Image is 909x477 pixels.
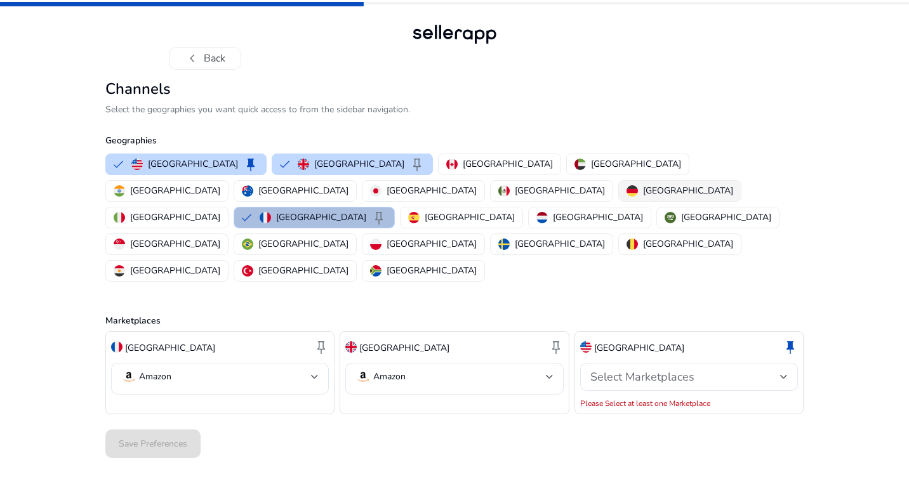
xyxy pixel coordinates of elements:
img: ae.svg [574,159,586,170]
p: Amazon [139,371,171,382]
p: [GEOGRAPHIC_DATA] [591,157,681,171]
p: [GEOGRAPHIC_DATA] [130,237,220,251]
img: jp.svg [370,185,382,197]
p: [GEOGRAPHIC_DATA] [681,211,771,224]
img: nl.svg [536,212,548,223]
p: [GEOGRAPHIC_DATA] [594,341,684,355]
p: [GEOGRAPHIC_DATA] [643,237,733,251]
img: tr.svg [242,265,253,277]
p: [GEOGRAPHIC_DATA] [314,157,404,171]
p: [GEOGRAPHIC_DATA] [463,157,553,171]
img: in.svg [114,185,125,197]
img: sg.svg [114,238,125,250]
span: keep [314,339,329,355]
img: se.svg [498,238,510,250]
p: [GEOGRAPHIC_DATA] [425,211,515,224]
span: keep [409,157,425,172]
img: ca.svg [446,159,458,170]
p: [GEOGRAPHIC_DATA] [359,341,449,355]
img: za.svg [370,265,382,277]
p: [GEOGRAPHIC_DATA] [130,211,220,224]
p: Amazon [373,371,406,382]
p: [GEOGRAPHIC_DATA] [515,237,605,251]
h2: Channels [105,80,804,98]
img: amazon.svg [121,369,136,384]
img: it.svg [114,212,125,223]
p: Select the geographies you want quick access to from the sidebar navigation. [105,103,804,116]
img: es.svg [408,212,420,223]
span: keep [243,157,258,172]
p: [GEOGRAPHIC_DATA] [276,211,366,224]
p: Geographies [105,134,804,147]
img: fr.svg [111,341,123,353]
img: uk.svg [298,159,309,170]
img: eg.svg [114,265,125,277]
img: us.svg [580,341,592,353]
img: fr.svg [260,212,271,223]
p: [GEOGRAPHIC_DATA] [643,184,733,197]
p: [GEOGRAPHIC_DATA] [387,264,477,277]
img: au.svg [242,185,253,197]
img: pl.svg [370,238,382,250]
p: [GEOGRAPHIC_DATA] [387,237,477,251]
p: [GEOGRAPHIC_DATA] [130,264,220,277]
button: chevron_leftBack [169,47,241,70]
img: uk.svg [345,341,357,353]
span: keep [783,339,798,355]
p: [GEOGRAPHIC_DATA] [553,211,643,224]
img: sa.svg [665,212,676,223]
p: Marketplaces [105,314,804,327]
p: [GEOGRAPHIC_DATA] [515,184,605,197]
span: keep [371,210,387,225]
img: de.svg [627,185,638,197]
img: be.svg [627,238,638,250]
img: mx.svg [498,185,510,197]
p: [GEOGRAPHIC_DATA] [387,184,477,197]
img: br.svg [242,238,253,250]
mat-error: Please Select at least one Marketplace [580,396,798,408]
p: [GEOGRAPHIC_DATA] [125,341,215,355]
span: Select Marketplaces [590,369,694,384]
span: keep [548,339,564,355]
span: chevron_left [185,51,200,66]
img: us.svg [131,159,143,170]
p: [GEOGRAPHIC_DATA] [258,184,348,197]
p: [GEOGRAPHIC_DATA] [258,237,348,251]
p: [GEOGRAPHIC_DATA] [258,264,348,277]
img: amazon.svg [355,369,371,384]
p: [GEOGRAPHIC_DATA] [130,184,220,197]
p: [GEOGRAPHIC_DATA] [148,157,238,171]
